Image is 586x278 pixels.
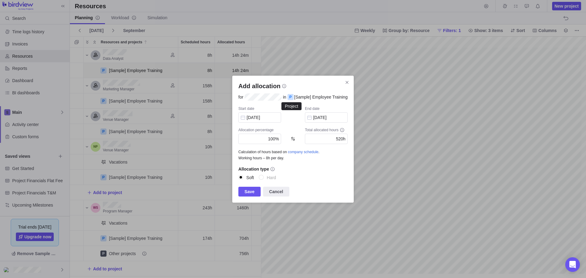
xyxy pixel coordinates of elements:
div: Calculation of hours based on . [238,149,348,161]
input: Hard [259,175,264,180]
div: Hard [267,175,276,180]
a: Company schedule [288,150,318,154]
span: Save [238,187,261,197]
span: Cancel [269,188,283,195]
svg: info-description [282,84,287,88]
span: Close [343,78,351,87]
div: End date [305,106,348,112]
div: Allocation type [238,166,348,172]
span: Save [244,188,255,195]
span: in [283,94,288,100]
input: Soft [238,175,244,180]
span: [Sample] Employee Training [294,94,348,100]
svg: info-description [340,128,345,132]
input: End date [305,112,348,123]
span: for [238,94,244,100]
div: Start date [238,106,281,112]
div: Soft [246,175,254,180]
input: Start date [238,112,281,123]
div: Working hours – 8h per day. [238,155,348,161]
div: P [288,94,294,100]
div: Total allocated hours [305,128,348,132]
svg: info-description [270,167,275,171]
div: Project [284,104,299,109]
span: Cancel [263,187,289,197]
div: Allocation percentage [238,128,281,134]
span: 100% [268,136,279,141]
h2: Add allocation [238,82,280,90]
div: Open Intercom Messenger [565,257,580,272]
